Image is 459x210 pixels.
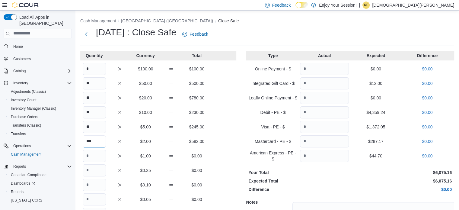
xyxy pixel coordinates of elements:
[8,105,72,112] span: Inventory Manager (Classic)
[13,44,23,49] span: Home
[190,31,208,37] span: Feedback
[248,66,297,72] p: Online Payment - $
[83,150,106,162] input: Quantity
[351,153,400,159] p: $44.70
[11,189,24,194] span: Reports
[11,152,41,157] span: Cash Management
[6,104,74,113] button: Inventory Manager (Classic)
[351,170,452,176] p: $6,075.16
[83,106,106,118] input: Quantity
[185,53,209,59] p: Total
[248,53,297,59] p: Type
[11,55,72,63] span: Customers
[362,2,370,9] div: Kristen Furtado
[248,150,297,162] p: American Express - PE - $
[12,2,39,8] img: Cova
[134,109,157,115] p: $10.00
[8,96,39,104] a: Inventory Count
[83,53,106,59] p: Quantity
[17,14,72,26] span: Load All Apps in [GEOGRAPHIC_DATA]
[218,18,239,23] button: Close Safe
[83,193,106,205] input: Quantity
[300,77,349,89] input: Quantity
[272,2,291,8] span: Feedback
[248,124,297,130] p: Visa - PE - $
[134,124,157,130] p: $5.00
[351,53,400,59] p: Expected
[300,53,349,59] p: Actual
[8,130,28,137] a: Transfers
[246,196,291,208] h5: Notes
[11,115,38,119] span: Purchase Orders
[8,88,72,95] span: Adjustments (Classic)
[11,55,33,63] a: Customers
[8,105,59,112] a: Inventory Manager (Classic)
[13,81,28,86] span: Inventory
[248,186,349,192] p: Difference
[8,171,72,179] span: Canadian Compliance
[11,181,35,186] span: Dashboards
[248,178,349,184] p: Expected Total
[8,171,49,179] a: Canadian Compliance
[1,67,74,75] button: Catalog
[83,63,106,75] input: Quantity
[403,80,452,86] p: $0.00
[300,92,349,104] input: Quantity
[8,151,72,158] span: Cash Management
[1,142,74,150] button: Operations
[11,142,33,150] button: Operations
[11,106,56,111] span: Inventory Manager (Classic)
[11,89,46,94] span: Adjustments (Classic)
[96,26,176,38] h1: [DATE] : Close Safe
[351,138,400,144] p: $287.17
[11,163,28,170] button: Reports
[403,53,452,59] p: Difference
[11,131,26,136] span: Transfers
[8,130,72,137] span: Transfers
[6,87,74,96] button: Adjustments (Classic)
[8,197,72,204] span: Washington CCRS
[248,109,297,115] p: Debit - PE - $
[364,2,368,9] span: KF
[1,54,74,63] button: Customers
[300,121,349,133] input: Quantity
[8,122,72,129] span: Transfers (Classic)
[351,178,452,184] p: $6,075.16
[185,153,209,159] p: $0.00
[11,173,46,177] span: Canadian Compliance
[359,2,360,9] p: |
[8,96,72,104] span: Inventory Count
[83,121,106,133] input: Quantity
[403,109,452,115] p: $0.00
[1,162,74,171] button: Reports
[11,142,72,150] span: Operations
[351,109,400,115] p: $4,359.24
[134,182,157,188] p: $0.10
[1,42,74,51] button: Home
[300,63,349,75] input: Quantity
[134,66,157,72] p: $100.00
[351,66,400,72] p: $0.00
[180,28,210,40] a: Feedback
[403,95,452,101] p: $0.00
[11,43,72,50] span: Home
[6,96,74,104] button: Inventory Count
[134,153,157,159] p: $1.00
[13,57,31,61] span: Customers
[8,197,45,204] a: [US_STATE] CCRS
[134,53,157,59] p: Currency
[83,92,106,104] input: Quantity
[295,2,308,8] input: Dark Mode
[185,167,209,173] p: $0.00
[319,2,357,9] p: Enjoy Your Session!
[8,180,37,187] a: Dashboards
[8,188,72,195] span: Reports
[13,144,31,148] span: Operations
[83,77,106,89] input: Quantity
[300,106,349,118] input: Quantity
[11,43,25,50] a: Home
[80,28,92,40] button: Next
[83,179,106,191] input: Quantity
[6,179,74,188] a: Dashboards
[248,95,297,101] p: Leafly Online Payment - $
